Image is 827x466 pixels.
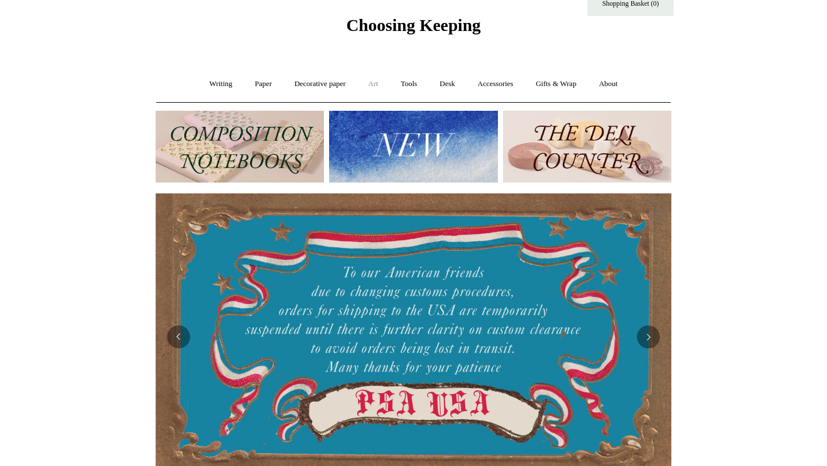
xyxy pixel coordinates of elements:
[430,69,466,99] a: Desk
[467,69,524,99] a: Accessories
[156,111,324,182] img: 202302 Composition ledgers.jpg__PID:69722ee6-fa44-49dd-a067-31375e5d54ec
[346,15,481,34] span: Choosing Keeping
[199,69,243,99] a: Writing
[391,69,428,99] a: Tools
[589,69,628,99] a: About
[358,69,388,99] a: Art
[503,111,671,182] img: The Deli Counter
[525,69,587,99] a: Gifts & Wrap
[329,111,497,182] img: New.jpg__PID:f73bdf93-380a-4a35-bcfe-7823039498e1
[637,325,660,348] button: Next
[284,69,356,99] a: Decorative paper
[167,325,190,348] button: Previous
[245,69,283,99] a: Paper
[346,25,481,33] a: Choosing Keeping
